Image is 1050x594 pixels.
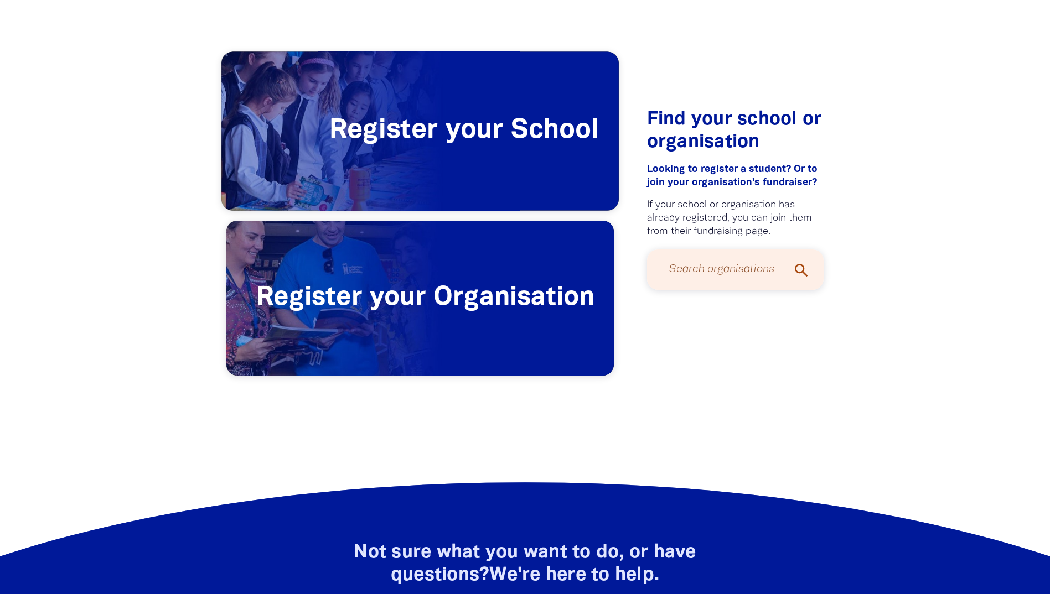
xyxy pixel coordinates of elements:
span: Find your school or organisation [647,111,822,151]
strong: We're here to help. [489,567,659,584]
a: Register your Organisation [226,221,614,376]
span: Not sure what you want to do, or have questions? [354,544,696,584]
span: Looking to register a student?﻿ Or to join your organisation's fundraiser? [647,165,818,187]
p: If your school or organisation has already registered, you can join them from their fundraising p... [647,199,824,238]
i: search [793,262,810,279]
a: Register your School [221,52,619,211]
